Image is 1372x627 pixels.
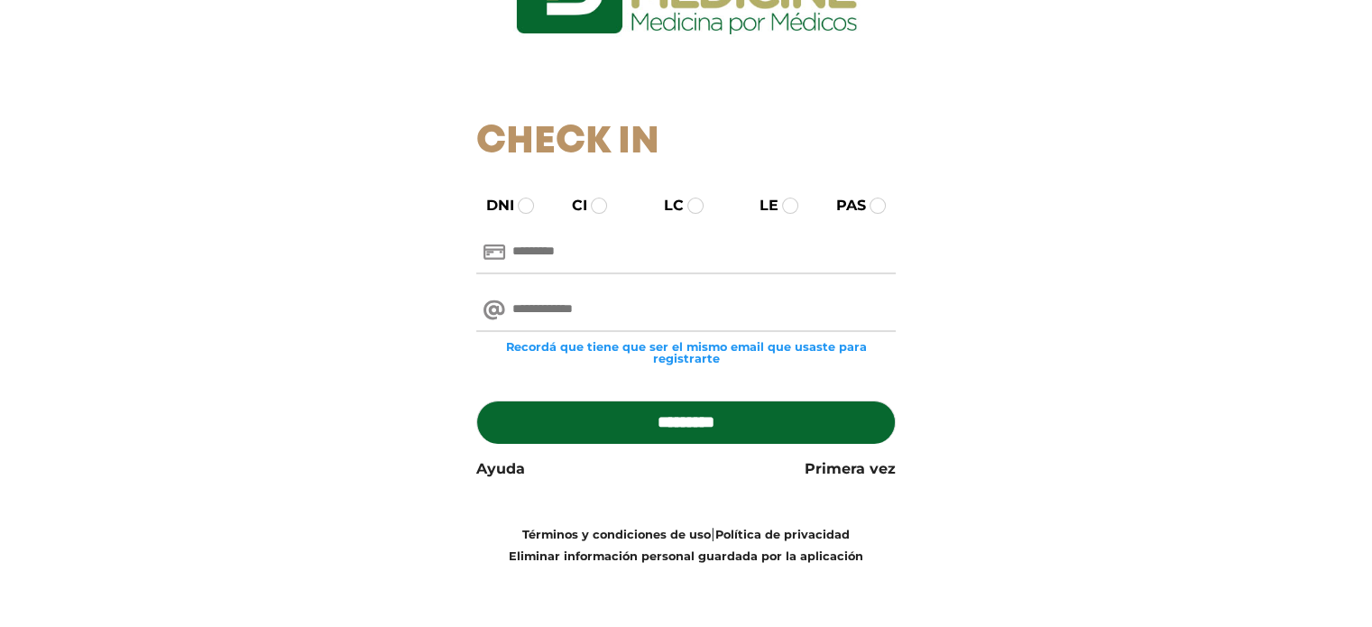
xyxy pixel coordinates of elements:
[463,523,909,567] div: |
[476,458,525,480] a: Ayuda
[743,195,778,217] label: LE
[522,528,711,541] a: Términos y condiciones de uso
[805,458,896,480] a: Primera vez
[715,528,850,541] a: Política de privacidad
[648,195,684,217] label: LC
[509,549,863,563] a: Eliminar información personal guardada por la aplicación
[556,195,587,217] label: CI
[470,195,514,217] label: DNI
[820,195,866,217] label: PAS
[476,120,896,165] h1: Check In
[476,341,896,364] small: Recordá que tiene que ser el mismo email que usaste para registrarte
